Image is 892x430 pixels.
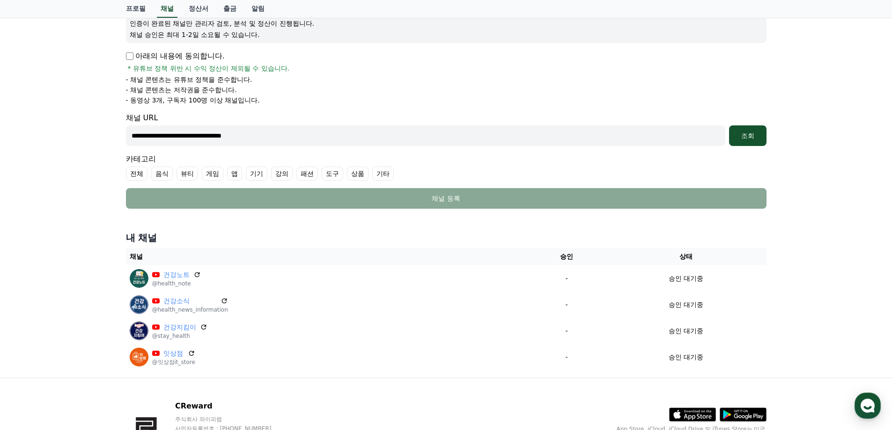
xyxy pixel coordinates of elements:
a: 대화 [62,297,121,320]
label: 기기 [246,167,267,181]
p: @health_news_information [152,306,228,313]
label: 강의 [271,167,293,181]
p: - [531,326,602,336]
p: 승인 대기중 [669,300,703,310]
label: 뷰티 [177,167,198,181]
label: 전체 [126,167,147,181]
p: - 채널 콘텐츠는 저작권을 준수합니다. [126,85,237,95]
img: 잇상점 [130,348,148,366]
p: 승인 대기중 [669,352,703,362]
p: @health_note [152,280,201,287]
p: - 채널 콘텐츠는 유튜브 정책을 준수합니다. [126,75,252,84]
img: 건강소식 [130,295,148,314]
p: @stay_health [152,332,207,340]
div: 채널 URL [126,112,767,146]
div: 채널 등록 [145,194,748,203]
label: 도구 [322,167,343,181]
th: 상태 [606,248,767,265]
label: 상품 [347,167,369,181]
a: 홈 [3,297,62,320]
p: - 동영상 3개, 구독자 100명 이상 채널입니다. [126,95,260,105]
span: * 유튜브 정책 위반 시 수익 정산이 제외될 수 있습니다. [128,64,290,73]
span: 설정 [145,311,156,318]
h4: 내 채널 [126,231,767,244]
p: 아래의 내용에 동의합니다. [126,51,225,62]
label: 앱 [227,167,242,181]
p: 채널 승인은 최대 1-2일 소요될 수 있습니다. [130,30,763,39]
th: 승인 [528,248,606,265]
p: @잇상점it_store [152,358,195,366]
a: 건강노트 [163,270,190,280]
div: 조회 [733,131,763,140]
label: 게임 [202,167,223,181]
label: 패션 [296,167,318,181]
p: 주식회사 와이피랩 [175,415,289,423]
p: 승인 대기중 [669,326,703,336]
p: 인증이 완료된 채널만 관리자 검토, 분석 및 정산이 진행됩니다. [130,19,763,28]
a: 설정 [121,297,180,320]
a: 건강지킴이 [163,322,196,332]
a: 잇상점 [163,349,184,358]
img: 건강노트 [130,269,148,288]
button: 채널 등록 [126,188,767,209]
a: 건강소식 [163,296,217,306]
span: 대화 [86,311,97,319]
p: - [531,274,602,284]
p: 승인 대기중 [669,274,703,284]
p: - [531,352,602,362]
label: 기타 [372,167,394,181]
p: - [531,300,602,310]
button: 조회 [729,125,767,146]
img: 건강지킴이 [130,321,148,340]
th: 채널 [126,248,528,265]
span: 홈 [29,311,35,318]
p: CReward [175,401,289,412]
label: 음식 [151,167,173,181]
div: 카테고리 [126,153,767,181]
